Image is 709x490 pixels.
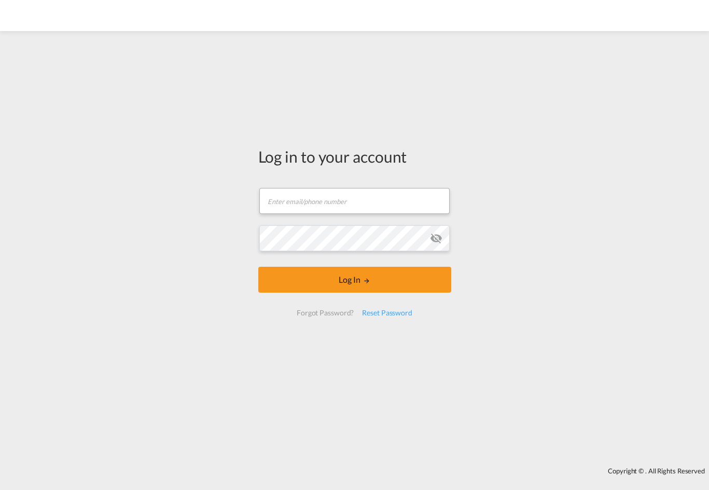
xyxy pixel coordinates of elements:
md-icon: icon-eye-off [430,232,442,244]
button: LOGIN [258,267,451,293]
div: Log in to your account [258,146,451,167]
div: Forgot Password? [293,304,358,322]
div: Reset Password [358,304,416,322]
input: Enter email/phone number [259,188,450,214]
